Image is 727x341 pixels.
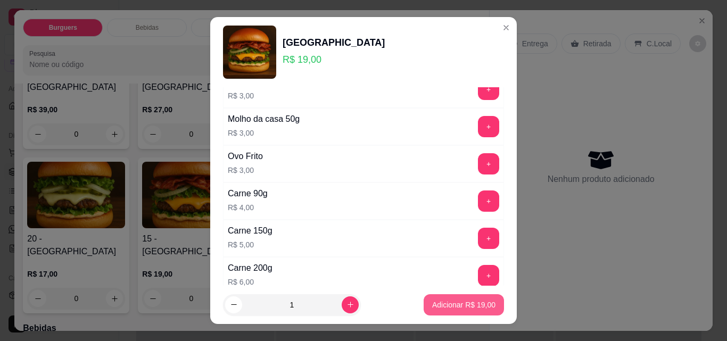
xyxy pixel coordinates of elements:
button: add [478,265,499,286]
p: R$ 4,00 [228,202,268,213]
button: Adicionar R$ 19,00 [424,294,504,315]
button: add [478,116,499,137]
button: Close [498,19,515,36]
p: R$ 3,00 [228,165,263,176]
div: [GEOGRAPHIC_DATA] [283,35,385,50]
img: product-image [223,26,276,79]
button: add [478,153,499,174]
button: add [478,79,499,100]
p: R$ 5,00 [228,239,272,250]
div: Ovo Frito [228,150,263,163]
div: Molho da casa 50g [228,113,300,126]
div: Carne 90g [228,187,268,200]
div: Carne 200g [228,262,272,275]
button: decrease-product-quantity [225,296,242,313]
button: add [478,190,499,212]
p: R$ 19,00 [283,52,385,67]
div: Carne 150g [228,224,272,237]
button: increase-product-quantity [342,296,359,313]
p: R$ 6,00 [228,277,272,287]
p: R$ 3,00 [228,128,300,138]
button: add [478,228,499,249]
p: Adicionar R$ 19,00 [432,300,495,310]
p: R$ 3,00 [228,90,281,101]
